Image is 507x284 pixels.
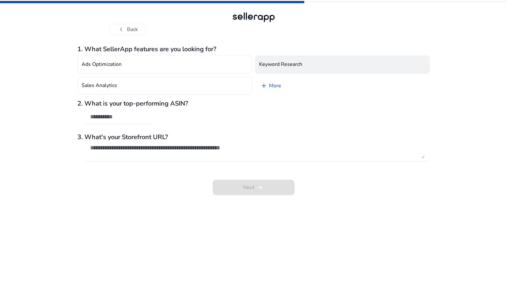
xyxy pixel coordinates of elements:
button: Ads Optimization [78,56,252,74]
button: chevron_leftBack [110,24,146,35]
span: chevron_left [118,26,125,33]
h4: Ads Optimization [82,61,122,67]
h3: 3. What's your Storefront URL? [78,133,430,141]
button: Keyword Research [255,56,430,74]
span: add [260,82,268,90]
a: More [255,77,287,95]
button: Sales Analytics [78,77,252,95]
h3: 2. What is your top-performing ASIN? [78,100,430,107]
h3: 1. What SellerApp features are you looking for? [78,45,430,53]
h4: Sales Analytics [82,83,117,89]
h4: Keyword Research [259,61,303,67]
